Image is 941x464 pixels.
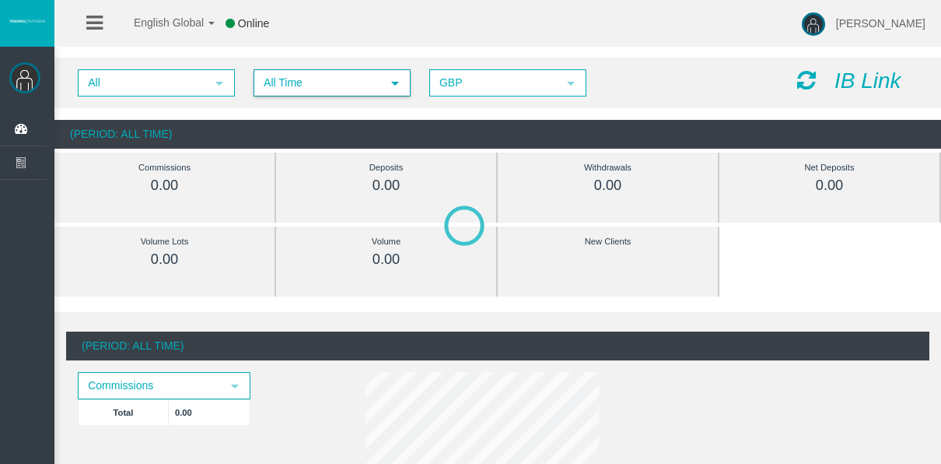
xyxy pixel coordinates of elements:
[114,16,204,29] span: English Global
[89,159,240,177] div: Commissions
[89,233,240,251] div: Volume Lots
[54,120,941,149] div: (Period: All Time)
[389,77,401,90] span: select
[66,332,929,360] div: (Period: All Time)
[311,233,461,251] div: Volume
[754,159,904,177] div: Net Deposits
[311,177,461,195] div: 0.00
[213,77,226,90] span: select
[311,251,461,269] div: 0.00
[89,251,240,269] div: 0.00
[79,71,205,95] span: All
[169,399,250,425] td: 0.00
[565,77,577,90] span: select
[836,17,925,30] span: [PERSON_NAME]
[255,71,381,95] span: All Time
[229,380,241,392] span: select
[431,71,557,95] span: GBP
[802,12,825,36] img: user-image
[238,17,269,30] span: Online
[754,177,904,195] div: 0.00
[533,177,683,195] div: 0.00
[311,159,461,177] div: Deposits
[79,399,169,425] td: Total
[797,69,816,91] i: Reload Dashboard
[834,69,901,93] i: IB Link
[79,374,221,398] span: Commissions
[533,159,683,177] div: Withdrawals
[89,177,240,195] div: 0.00
[8,18,47,24] img: logo.svg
